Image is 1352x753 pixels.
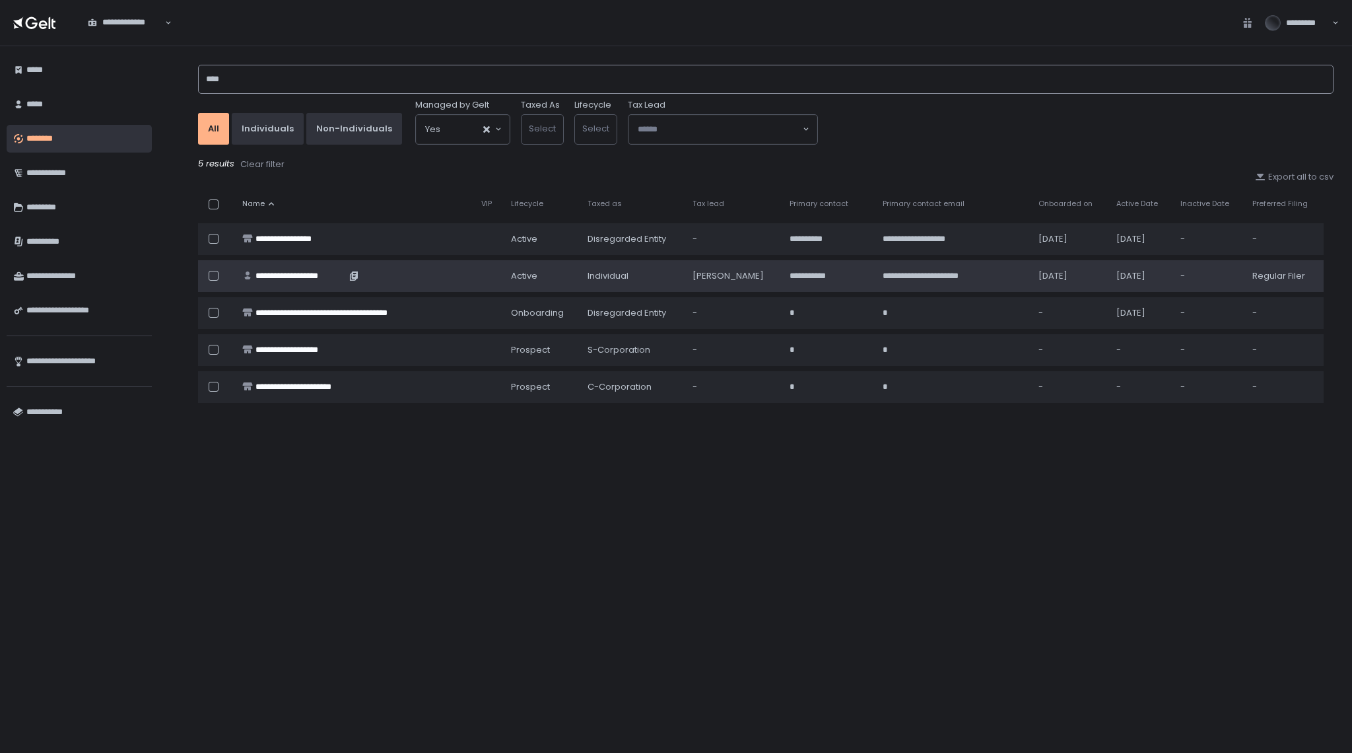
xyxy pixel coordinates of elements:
[1116,381,1165,393] div: -
[628,115,817,144] div: Search for option
[440,123,482,136] input: Search for option
[425,123,440,136] span: Yes
[1252,381,1316,393] div: -
[1116,307,1165,319] div: [DATE]
[79,9,172,37] div: Search for option
[693,381,774,393] div: -
[511,344,550,356] span: prospect
[1252,233,1316,245] div: -
[693,270,774,282] div: [PERSON_NAME]
[415,99,489,111] span: Managed by Gelt
[1180,307,1236,319] div: -
[790,199,848,209] span: Primary contact
[638,123,801,136] input: Search for option
[693,344,774,356] div: -
[1116,270,1165,282] div: [DATE]
[693,199,724,209] span: Tax lead
[1252,199,1308,209] span: Preferred Filing
[1038,344,1100,356] div: -
[1180,344,1236,356] div: -
[588,344,677,356] div: S-Corporation
[1116,344,1165,356] div: -
[1180,381,1236,393] div: -
[574,99,611,111] label: Lifecycle
[693,233,774,245] div: -
[511,270,537,282] span: active
[883,199,964,209] span: Primary contact email
[1116,233,1165,245] div: [DATE]
[1180,233,1236,245] div: -
[588,381,677,393] div: C-Corporation
[1038,381,1100,393] div: -
[88,28,164,42] input: Search for option
[1252,344,1316,356] div: -
[1180,199,1229,209] span: Inactive Date
[1180,270,1236,282] div: -
[242,199,265,209] span: Name
[511,199,543,209] span: Lifecycle
[416,115,510,144] div: Search for option
[316,123,392,135] div: Non-Individuals
[1038,307,1100,319] div: -
[588,270,677,282] div: Individual
[1116,199,1158,209] span: Active Date
[588,307,677,319] div: Disregarded Entity
[1255,171,1334,183] button: Export all to csv
[306,113,402,145] button: Non-Individuals
[198,113,229,145] button: All
[1252,307,1316,319] div: -
[1038,270,1100,282] div: [DATE]
[529,122,556,135] span: Select
[483,126,490,133] button: Clear Selected
[511,307,564,319] span: onboarding
[521,99,560,111] label: Taxed As
[208,123,219,135] div: All
[1038,199,1093,209] span: Onboarded on
[240,159,285,170] div: Clear filter
[511,233,537,245] span: active
[242,123,294,135] div: Individuals
[588,233,677,245] div: Disregarded Entity
[240,158,285,171] button: Clear filter
[481,199,492,209] span: VIP
[198,158,1334,171] div: 5 results
[1252,270,1316,282] div: Regular Filer
[693,307,774,319] div: -
[1038,233,1100,245] div: [DATE]
[588,199,622,209] span: Taxed as
[582,122,609,135] span: Select
[511,381,550,393] span: prospect
[232,113,304,145] button: Individuals
[628,99,665,111] span: Tax Lead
